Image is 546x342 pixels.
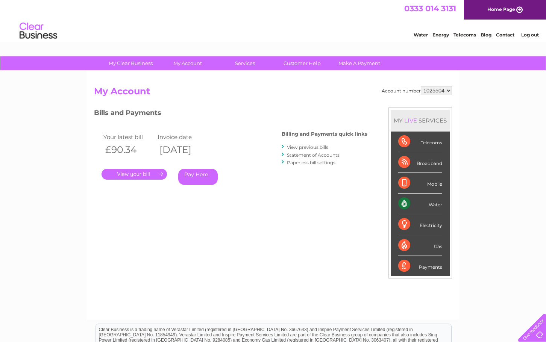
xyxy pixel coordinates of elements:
[398,235,442,256] div: Gas
[398,132,442,152] div: Telecoms
[453,32,476,38] a: Telecoms
[156,142,210,157] th: [DATE]
[156,132,210,142] td: Invoice date
[398,173,442,194] div: Mobile
[287,160,335,165] a: Paperless bill settings
[102,169,167,180] a: .
[398,152,442,173] div: Broadband
[328,56,390,70] a: Make A Payment
[287,152,340,158] a: Statement of Accounts
[404,4,456,13] a: 0333 014 3131
[496,32,514,38] a: Contact
[398,256,442,276] div: Payments
[214,56,276,70] a: Services
[102,142,156,157] th: £90.34
[481,32,491,38] a: Blog
[432,32,449,38] a: Energy
[19,20,58,42] img: logo.png
[287,144,328,150] a: View previous bills
[391,110,450,131] div: MY SERVICES
[157,56,219,70] a: My Account
[398,214,442,235] div: Electricity
[282,131,367,137] h4: Billing and Payments quick links
[96,4,451,36] div: Clear Business is a trading name of Verastar Limited (registered in [GEOGRAPHIC_DATA] No. 3667643...
[94,86,452,100] h2: My Account
[94,107,367,121] h3: Bills and Payments
[100,56,162,70] a: My Clear Business
[178,169,218,185] a: Pay Here
[403,117,419,124] div: LIVE
[271,56,333,70] a: Customer Help
[398,194,442,214] div: Water
[521,32,539,38] a: Log out
[102,132,156,142] td: Your latest bill
[382,86,452,95] div: Account number
[414,32,428,38] a: Water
